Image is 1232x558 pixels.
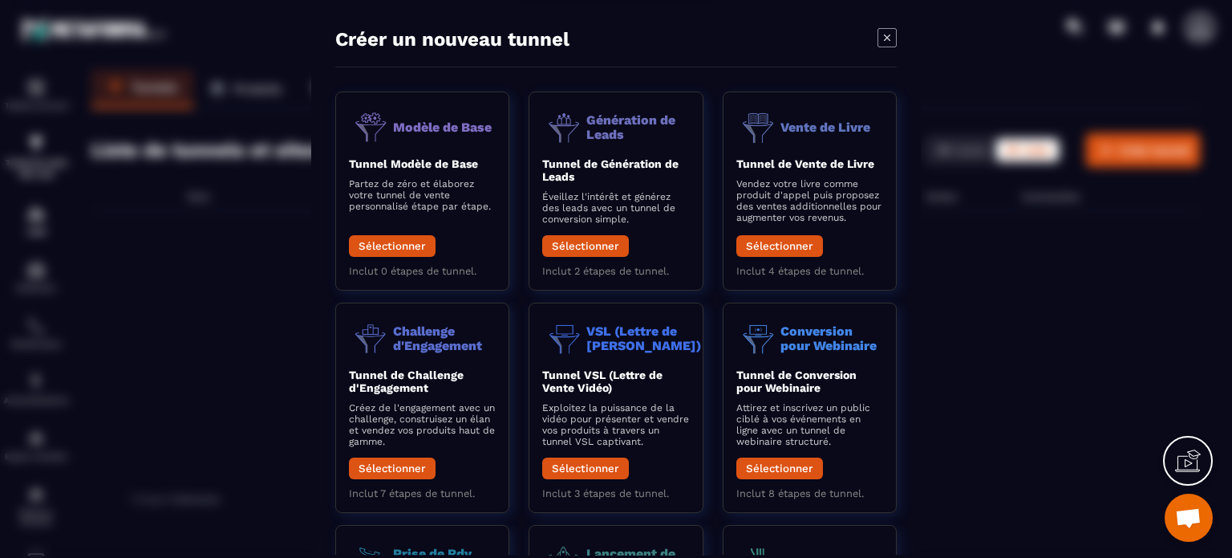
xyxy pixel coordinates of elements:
[736,235,823,257] button: Sélectionner
[736,265,883,277] p: Inclut 4 étapes de tunnel.
[349,316,393,360] img: funnel-objective-icon
[542,458,629,479] button: Sélectionner
[542,402,689,447] p: Exploitez la puissance de la vidéo pour présenter et vendre vos produits à travers un tunnel VSL ...
[780,120,870,134] p: Vente de Livre
[349,235,436,257] button: Sélectionner
[736,369,857,394] b: Tunnel de Conversion pour Webinaire
[736,178,883,223] p: Vendez votre livre comme produit d'appel puis proposez des ventes additionnelles pour augmenter v...
[736,157,874,170] b: Tunnel de Vente de Livre
[393,120,492,134] p: Modèle de Base
[349,265,496,277] p: Inclut 0 étapes de tunnel.
[542,487,689,499] p: Inclut 3 étapes de tunnel.
[542,235,629,257] button: Sélectionner
[736,458,823,479] button: Sélectionner
[736,316,780,360] img: funnel-objective-icon
[542,369,663,394] b: Tunnel VSL (Lettre de Vente Vidéo)
[586,324,701,352] p: VSL (Lettre de [PERSON_NAME])
[1165,494,1213,542] div: Ouvrir le chat
[349,178,496,212] p: Partez de zéro et élaborez votre tunnel de vente personnalisé étape par étape.
[393,324,496,352] p: Challenge d'Engagement
[542,105,586,149] img: funnel-objective-icon
[542,157,679,183] b: Tunnel de Génération de Leads
[736,487,883,499] p: Inclut 8 étapes de tunnel.
[736,105,780,149] img: funnel-objective-icon
[542,191,689,225] p: Éveillez l'intérêt et générez des leads avec un tunnel de conversion simple.
[542,316,586,360] img: funnel-objective-icon
[349,157,478,170] b: Tunnel Modèle de Base
[335,28,569,51] h4: Créer un nouveau tunnel
[736,402,883,447] p: Attirez et inscrivez un public ciblé à vos événements en ligne avec un tunnel de webinaire struct...
[349,105,393,149] img: funnel-objective-icon
[542,265,689,277] p: Inclut 2 étapes de tunnel.
[349,487,496,499] p: Inclut 7 étapes de tunnel.
[780,324,883,352] p: Conversion pour Webinaire
[349,458,436,479] button: Sélectionner
[349,402,496,447] p: Créez de l'engagement avec un challenge, construisez un élan et vendez vos produits haut de gamme.
[586,113,689,141] p: Génération de Leads
[349,369,464,394] b: Tunnel de Challenge d'Engagement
